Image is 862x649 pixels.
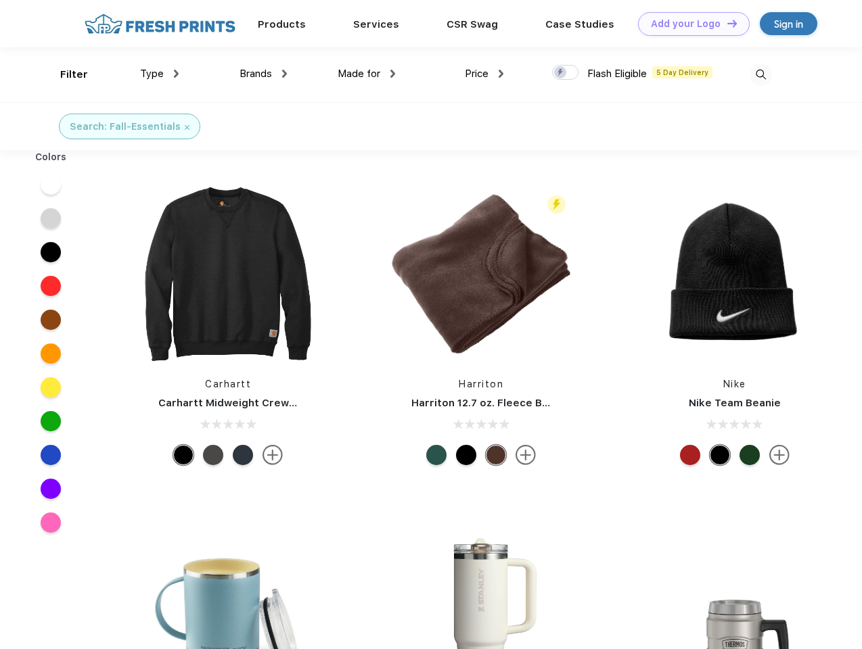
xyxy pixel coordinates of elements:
a: Carhartt Midweight Crewneck Sweatshirt [158,397,373,409]
span: Made for [338,68,380,80]
a: Carhartt [205,379,251,389]
div: Gorge Green [740,445,760,465]
div: Hunter [426,445,447,465]
span: Brands [240,68,272,80]
img: func=resize&h=266 [138,184,318,364]
div: Carbon Heather [203,445,223,465]
img: more.svg [263,445,283,465]
img: filter_cancel.svg [185,125,189,130]
div: New Navy [233,445,253,465]
img: func=resize&h=266 [645,184,825,364]
span: Type [140,68,164,80]
div: Filter [60,67,88,82]
img: dropdown.png [390,70,395,78]
div: Black [173,445,194,465]
img: more.svg [516,445,536,465]
img: desktop_search.svg [750,64,772,86]
span: Flash Eligible [587,68,647,80]
img: DT [727,20,737,27]
a: Harriton 12.7 oz. Fleece Blanket [411,397,574,409]
div: Search: Fall-Essentials [70,120,181,134]
a: Nike [723,379,746,389]
div: Cocoa [486,445,506,465]
img: fo%20logo%202.webp [81,12,240,36]
img: func=resize&h=266 [391,184,571,364]
div: Black [456,445,476,465]
img: dropdown.png [282,70,287,78]
img: more.svg [769,445,790,465]
div: University Red [680,445,700,465]
div: Black [710,445,730,465]
a: Nike Team Beanie [689,397,781,409]
div: Colors [25,150,77,164]
img: flash_active_toggle.svg [547,195,566,214]
a: Harriton [459,379,503,389]
img: dropdown.png [174,70,179,78]
div: Add your Logo [651,18,721,30]
img: dropdown.png [499,70,503,78]
div: Sign in [774,16,803,32]
span: Price [465,68,489,80]
a: Products [258,18,306,30]
a: Sign in [760,12,817,35]
span: 5 Day Delivery [652,66,712,78]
